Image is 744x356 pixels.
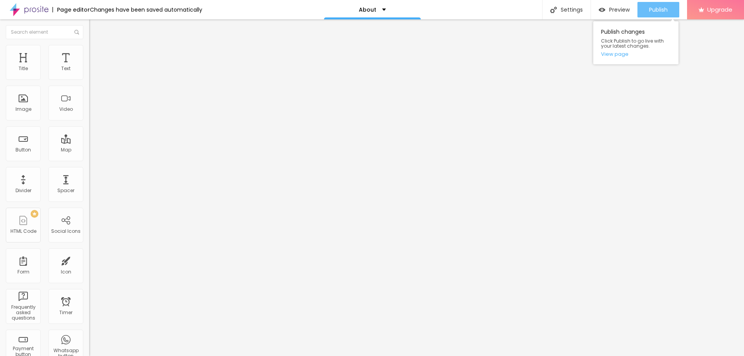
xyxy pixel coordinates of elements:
div: Form [17,269,29,275]
div: Publish changes [593,21,679,64]
div: Divider [15,188,31,193]
span: Preview [609,7,630,13]
div: Image [15,107,31,112]
div: Social Icons [51,229,81,234]
div: Changes have been saved automatically [90,7,202,12]
img: Icone [550,7,557,13]
div: Text [61,66,71,71]
div: Spacer [57,188,74,193]
button: Preview [591,2,637,17]
div: Timer [59,310,72,315]
div: Title [19,66,28,71]
div: Button [15,147,31,153]
img: Icone [74,30,79,34]
input: Search element [6,25,83,39]
div: Video [59,107,73,112]
img: view-1.svg [599,7,605,13]
p: About [359,7,376,12]
span: Click Publish to go live with your latest changes. [601,38,671,48]
div: Page editor [52,7,90,12]
div: Map [61,147,71,153]
div: Frequently asked questions [8,304,38,321]
div: HTML Code [10,229,36,234]
iframe: To enrich screen reader interactions, please activate Accessibility in Grammarly extension settings [89,19,744,356]
a: View page [601,52,671,57]
div: Icon [61,269,71,275]
button: Publish [637,2,679,17]
span: Publish [649,7,668,13]
span: Upgrade [707,6,732,13]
